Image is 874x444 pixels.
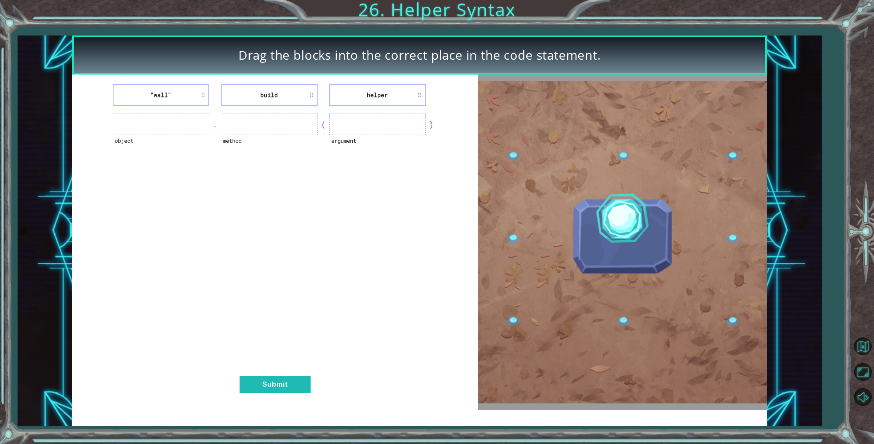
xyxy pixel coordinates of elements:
li: build [221,84,317,106]
div: ) [426,119,437,130]
button: Submit [240,376,311,393]
img: Interactive Art [478,81,767,403]
a: Back to Map [851,334,874,359]
div: ( [318,119,329,130]
button: Maximize Browser [851,361,874,383]
div: argument [329,135,426,156]
div: . [209,119,221,130]
div: object [113,135,209,156]
li: "wall" [113,84,209,106]
li: helper [329,84,426,106]
button: Mute [851,385,874,408]
div: method [221,135,317,156]
span: Drag the blocks into the correct place in the code statement. [238,46,601,64]
button: Back to Map [851,335,874,357]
